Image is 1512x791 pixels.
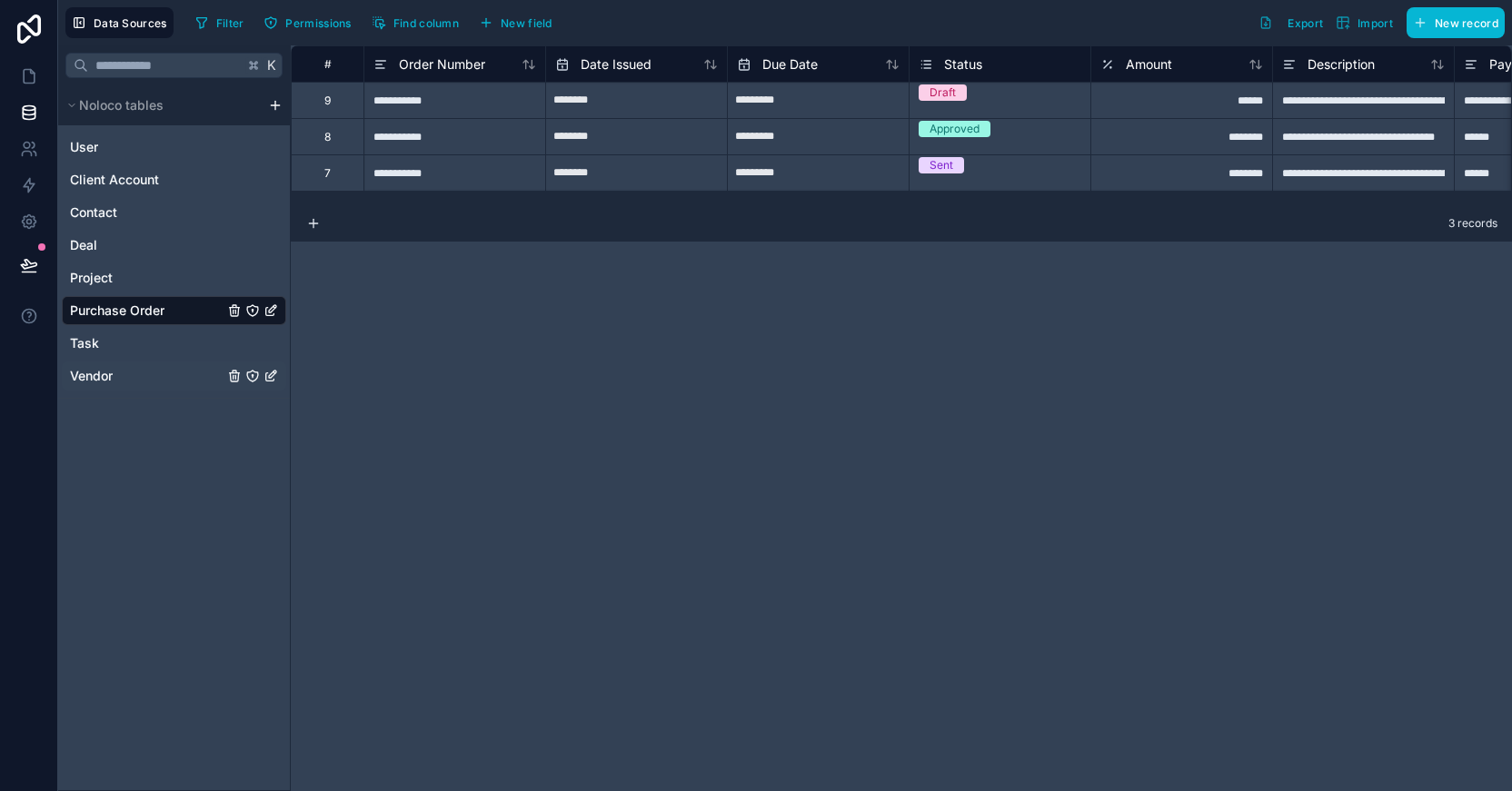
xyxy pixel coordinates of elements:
[581,55,652,74] span: Date Issued
[1358,16,1393,30] span: Import
[1448,216,1497,231] span: 3 records
[1308,55,1375,74] span: Description
[65,7,174,38] button: Data Sources
[257,9,357,36] button: Permissions
[393,16,459,30] span: Find column
[257,9,364,36] a: Permissions
[472,9,559,36] button: New field
[930,121,980,137] div: Approved
[930,84,956,101] div: Draft
[930,157,953,173] div: Sent
[762,55,818,74] span: Due Date
[1126,55,1172,74] span: Amount
[265,59,278,72] span: K
[305,57,350,71] div: #
[1252,7,1329,38] button: Export
[944,55,982,74] span: Status
[1329,7,1399,38] button: Import
[324,94,331,108] div: 9
[324,166,331,181] div: 7
[365,9,465,36] button: Find column
[285,16,351,30] span: Permissions
[216,16,244,30] span: Filter
[324,130,331,144] div: 8
[188,9,251,36] button: Filter
[501,16,552,30] span: New field
[94,16,167,30] span: Data Sources
[1407,7,1505,38] button: New record
[399,55,485,74] span: Order Number
[1288,16,1323,30] span: Export
[1435,16,1498,30] span: New record
[1399,7,1505,38] a: New record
